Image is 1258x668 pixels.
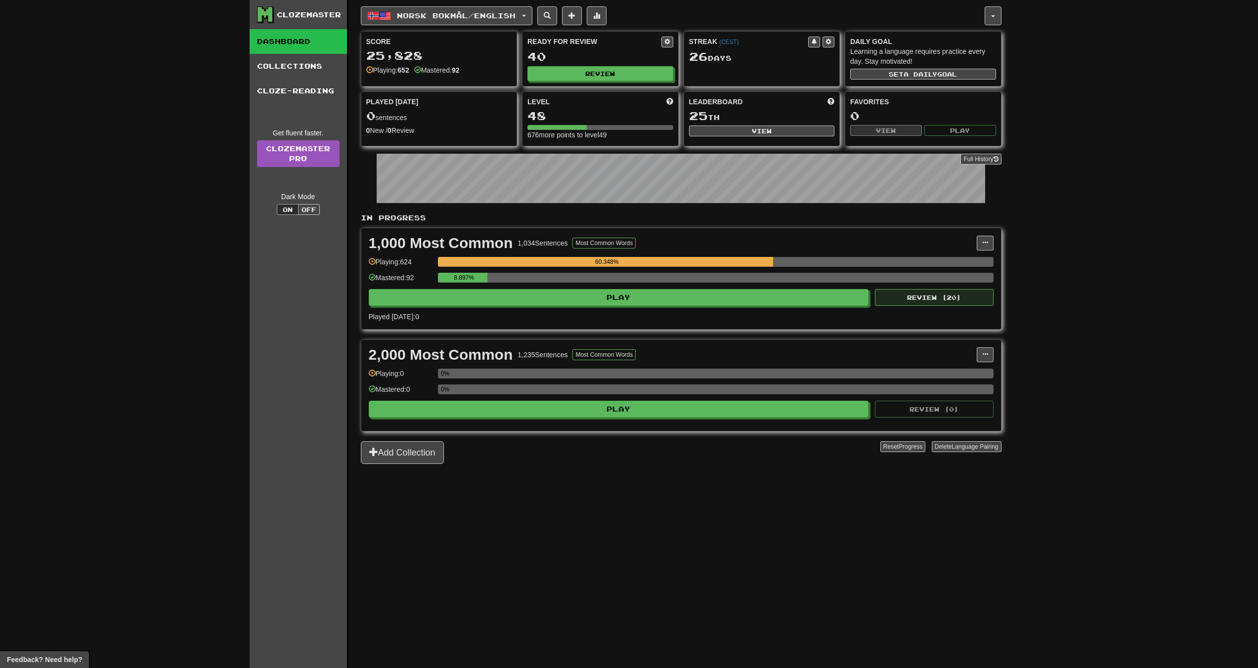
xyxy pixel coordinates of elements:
[369,257,433,273] div: Playing: 624
[875,401,994,417] button: Review (0)
[719,39,739,45] a: (CEST)
[369,313,419,321] span: Played [DATE]: 0
[441,257,773,267] div: 60.348%
[369,401,869,417] button: Play
[572,238,636,249] button: Most Common Words
[527,66,673,81] button: Review
[952,443,998,450] span: Language Pairing
[689,37,809,46] div: Streak
[257,140,340,167] a: ClozemasterPro
[904,71,937,78] span: a daily
[361,441,444,464] button: Add Collection
[850,46,996,66] div: Learning a language requires practice every day. Stay motivated!
[880,441,925,452] button: ResetProgress
[875,289,994,306] button: Review (20)
[366,49,512,62] div: 25,828
[366,110,512,123] div: sentences
[366,125,512,135] div: New / Review
[689,97,743,107] span: Leaderboard
[277,10,341,20] div: Clozemaster
[7,655,82,665] span: Open feedback widget
[960,154,1001,165] button: Full History
[666,97,673,107] span: Score more points to level up
[518,238,567,248] div: 1,034 Sentences
[369,289,869,306] button: Play
[441,273,487,283] div: 8.897%
[250,29,347,54] a: Dashboard
[366,37,512,46] div: Score
[850,110,996,122] div: 0
[689,49,708,63] span: 26
[572,349,636,360] button: Most Common Words
[850,37,996,46] div: Daily Goal
[366,65,409,75] div: Playing:
[369,384,433,401] div: Mastered: 0
[689,109,708,123] span: 25
[250,79,347,103] a: Cloze-Reading
[689,125,835,136] button: View
[827,97,834,107] span: This week in points, UTC
[527,97,550,107] span: Level
[397,11,516,20] span: Norsk bokmål / English
[369,273,433,289] div: Mastered: 92
[369,347,513,362] div: 2,000 Most Common
[257,128,340,138] div: Get fluent faster.
[527,37,661,46] div: Ready for Review
[369,236,513,250] div: 1,000 Most Common
[298,204,320,215] button: Off
[899,443,922,450] span: Progress
[924,125,996,136] button: Play
[689,50,835,63] div: Day s
[366,97,419,107] span: Played [DATE]
[527,50,673,63] div: 40
[850,125,922,136] button: View
[257,192,340,202] div: Dark Mode
[361,213,1001,223] p: In Progress
[689,110,835,123] div: th
[850,97,996,107] div: Favorites
[366,109,376,123] span: 0
[388,126,391,134] strong: 0
[562,6,582,25] button: Add sentence to collection
[527,130,673,140] div: 676 more points to level 49
[452,66,460,74] strong: 92
[277,204,299,215] button: On
[587,6,607,25] button: More stats
[369,369,433,385] div: Playing: 0
[850,69,996,80] button: Seta dailygoal
[414,65,460,75] div: Mastered:
[397,66,409,74] strong: 652
[250,54,347,79] a: Collections
[527,110,673,122] div: 48
[932,441,1001,452] button: DeleteLanguage Pairing
[537,6,557,25] button: Search sentences
[518,350,567,360] div: 1,235 Sentences
[361,6,532,25] button: Norsk bokmål/English
[366,126,370,134] strong: 0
